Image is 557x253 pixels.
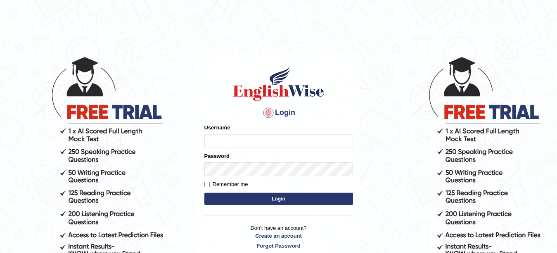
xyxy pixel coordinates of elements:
label: Username [204,124,230,131]
p: Don't have an account? [204,224,353,250]
img: Logo of English Wise sign in for intelligent practice with AI [232,65,326,102]
a: Create an account [204,232,353,240]
a: Forgot Password [204,242,353,250]
button: Login [204,193,353,205]
label: Remember me [204,180,248,189]
h4: Login [204,106,353,119]
input: Remember me [204,182,210,187]
label: Password [204,152,230,160]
